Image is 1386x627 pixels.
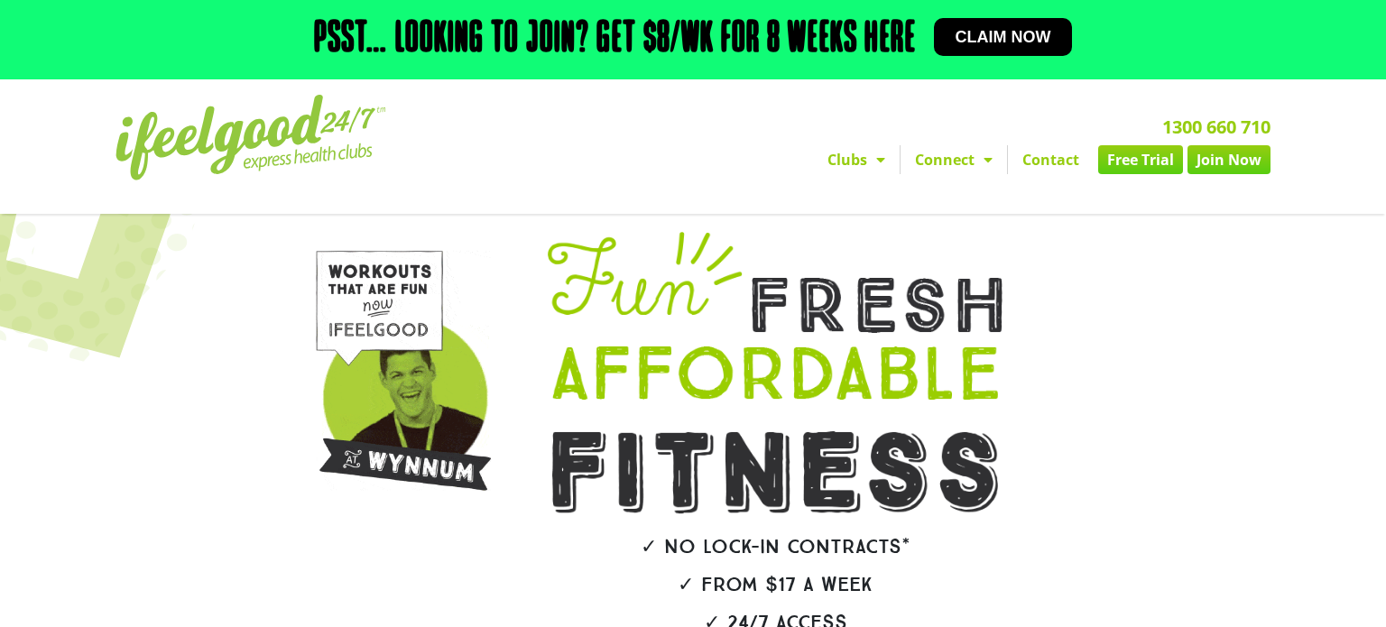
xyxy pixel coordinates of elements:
[1162,115,1270,139] a: 1300 660 710
[526,145,1270,174] nav: Menu
[813,145,900,174] a: Clubs
[314,18,916,61] h2: Psst… Looking to join? Get $8/wk for 8 weeks here
[901,145,1007,174] a: Connect
[1187,145,1270,174] a: Join Now
[496,575,1054,595] h2: ✓ From $17 a week
[1098,145,1183,174] a: Free Trial
[496,537,1054,557] h2: ✓ No lock-in contracts*
[934,18,1073,56] a: Claim now
[1008,145,1094,174] a: Contact
[956,29,1051,45] span: Claim now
